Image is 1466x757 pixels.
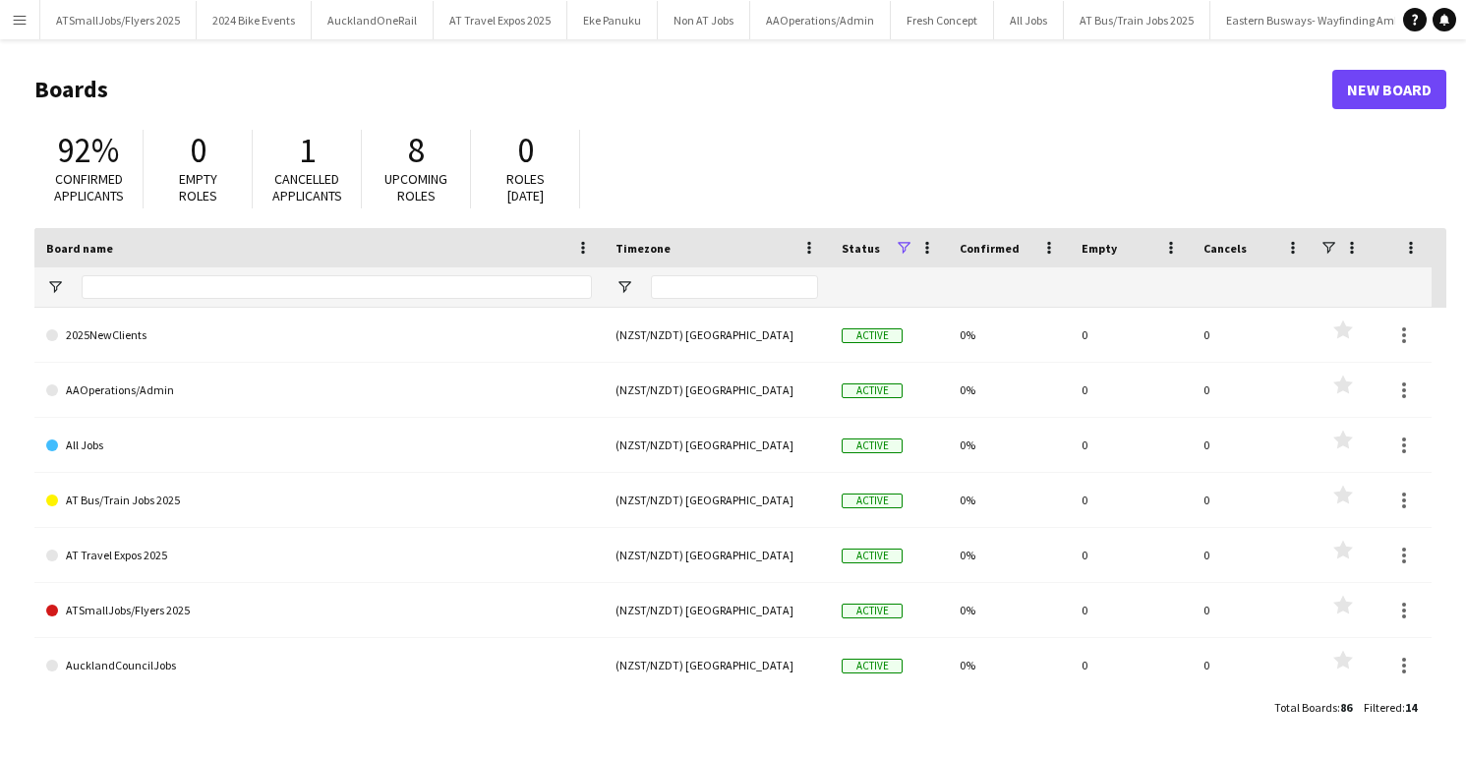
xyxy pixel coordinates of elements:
[1274,700,1337,715] span: Total Boards
[948,473,1070,527] div: 0%
[948,638,1070,692] div: 0%
[58,129,119,172] span: 92%
[46,528,592,583] a: AT Travel Expos 2025
[506,170,545,204] span: Roles [DATE]
[891,1,994,39] button: Fresh Concept
[948,363,1070,417] div: 0%
[82,275,592,299] input: Board name Filter Input
[842,494,903,508] span: Active
[842,241,880,256] span: Status
[179,170,217,204] span: Empty roles
[1192,528,1314,582] div: 0
[994,1,1064,39] button: All Jobs
[1192,638,1314,692] div: 0
[299,129,316,172] span: 1
[46,418,592,473] a: All Jobs
[604,363,830,417] div: (NZST/NZDT) [GEOGRAPHIC_DATA]
[948,583,1070,637] div: 0%
[842,438,903,453] span: Active
[960,241,1020,256] span: Confirmed
[948,528,1070,582] div: 0%
[1070,363,1192,417] div: 0
[197,1,312,39] button: 2024 Bike Events
[46,308,592,363] a: 2025NewClients
[1192,418,1314,472] div: 0
[434,1,567,39] button: AT Travel Expos 2025
[604,473,830,527] div: (NZST/NZDT) [GEOGRAPHIC_DATA]
[1364,700,1402,715] span: Filtered
[1332,70,1446,109] a: New Board
[1070,583,1192,637] div: 0
[1192,308,1314,362] div: 0
[1203,241,1247,256] span: Cancels
[1274,688,1352,727] div: :
[40,1,197,39] button: ATSmallJobs/Flyers 2025
[842,328,903,343] span: Active
[46,363,592,418] a: AAOperations/Admin
[1070,418,1192,472] div: 0
[842,604,903,618] span: Active
[842,549,903,563] span: Active
[651,275,818,299] input: Timezone Filter Input
[1340,700,1352,715] span: 86
[1082,241,1117,256] span: Empty
[616,241,671,256] span: Timezone
[408,129,425,172] span: 8
[604,583,830,637] div: (NZST/NZDT) [GEOGRAPHIC_DATA]
[1070,638,1192,692] div: 0
[948,308,1070,362] div: 0%
[1364,688,1417,727] div: :
[46,638,592,693] a: AucklandCouncilJobs
[384,170,447,204] span: Upcoming roles
[1070,528,1192,582] div: 0
[1405,700,1417,715] span: 14
[1064,1,1210,39] button: AT Bus/Train Jobs 2025
[1070,473,1192,527] div: 0
[658,1,750,39] button: Non AT Jobs
[567,1,658,39] button: Eke Panuku
[616,278,633,296] button: Open Filter Menu
[272,170,342,204] span: Cancelled applicants
[842,659,903,673] span: Active
[190,129,206,172] span: 0
[54,170,124,204] span: Confirmed applicants
[517,129,534,172] span: 0
[750,1,891,39] button: AAOperations/Admin
[604,418,830,472] div: (NZST/NZDT) [GEOGRAPHIC_DATA]
[842,383,903,398] span: Active
[1192,363,1314,417] div: 0
[34,75,1332,104] h1: Boards
[1192,583,1314,637] div: 0
[604,308,830,362] div: (NZST/NZDT) [GEOGRAPHIC_DATA]
[312,1,434,39] button: AucklandOneRail
[604,638,830,692] div: (NZST/NZDT) [GEOGRAPHIC_DATA]
[604,528,830,582] div: (NZST/NZDT) [GEOGRAPHIC_DATA]
[46,583,592,638] a: ATSmallJobs/Flyers 2025
[46,473,592,528] a: AT Bus/Train Jobs 2025
[46,278,64,296] button: Open Filter Menu
[1070,308,1192,362] div: 0
[46,241,113,256] span: Board name
[1192,473,1314,527] div: 0
[948,418,1070,472] div: 0%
